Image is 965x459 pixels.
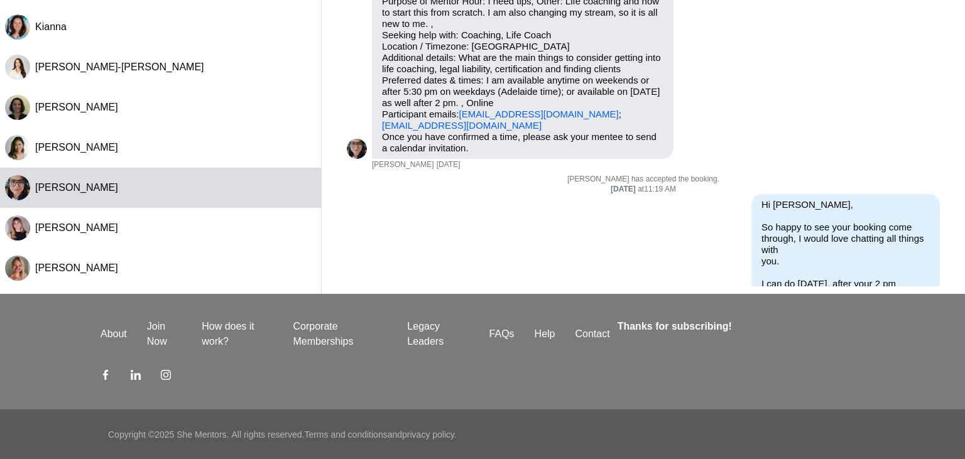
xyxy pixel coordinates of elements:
span: [PERSON_NAME] [35,142,118,153]
a: About [90,327,137,342]
div: at 11:19 AM [347,185,940,195]
img: J [5,55,30,80]
a: Facebook [101,369,111,384]
img: P [5,175,30,200]
img: J [5,135,30,160]
a: FAQs [479,327,525,342]
time: 2025-03-26T23:32:27.791Z [437,160,461,170]
a: Instagram [161,369,171,384]
p: I can do [DATE], after your 2 pm timeline would be appropriately 12 pm my time ( I am in [GEOGRAP... [761,278,930,335]
a: [EMAIL_ADDRESS][DOMAIN_NAME] [382,120,542,131]
img: L [5,95,30,120]
span: Kianna [35,21,67,32]
a: How does it work? [192,319,283,349]
div: Pratibha Singh [347,139,367,159]
img: J [5,215,30,240]
p: All rights reserved. and . [231,428,456,441]
h4: Thanks for subscribing! [618,319,857,334]
img: M [5,256,30,281]
div: Joan Murphy [5,215,30,240]
a: [EMAIL_ADDRESS][DOMAIN_NAME] [459,109,619,119]
a: Legacy Leaders [397,319,479,349]
div: Laila Punj [5,95,30,120]
span: [PERSON_NAME] [35,102,118,112]
a: LinkedIn [131,369,141,384]
p: Copyright © 2025 She Mentors . [108,428,229,441]
a: privacy policy [402,429,454,440]
span: [PERSON_NAME] [35,182,118,193]
span: [PERSON_NAME] [35,262,118,273]
a: Contact [565,327,620,342]
a: Corporate Memberships [283,319,397,349]
img: P [347,139,367,159]
span: [PERSON_NAME] [372,160,434,170]
p: [PERSON_NAME] has accepted the booking. [347,175,940,185]
div: Pratibha Singh [5,175,30,200]
img: K [5,14,30,40]
p: Hi [PERSON_NAME], [761,199,930,210]
span: [PERSON_NAME] [35,222,118,233]
div: Juviand Rivera [5,135,30,160]
a: Join Now [137,319,192,349]
div: Michelle Kolze [5,256,30,281]
p: So happy to see your booking come through, I would love chatting all things with you. [761,222,930,267]
div: Kianna [5,14,30,40]
span: [PERSON_NAME]-[PERSON_NAME] [35,62,204,72]
a: Terms and conditions [304,429,387,440]
a: Help [525,327,565,342]
div: Janelle Kee-Sue [5,55,30,80]
strong: [DATE] [611,185,638,193]
p: Once you have confirmed a time, please ask your mentee to send a calendar invitation. [382,131,663,154]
